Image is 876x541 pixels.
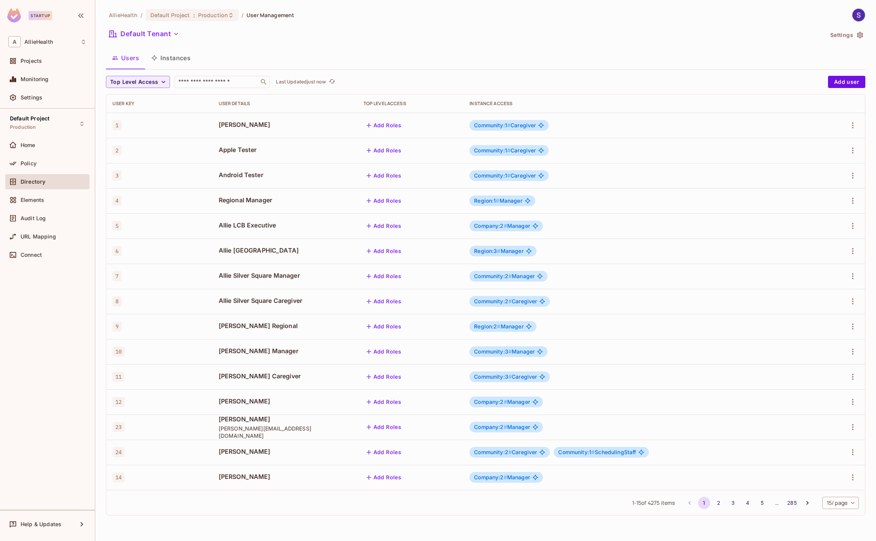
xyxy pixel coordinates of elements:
span: Caregiver [474,122,536,128]
span: # [508,273,512,279]
span: [PERSON_NAME] Manager [219,347,351,355]
span: # [508,298,512,304]
span: # [496,197,499,204]
span: Allie LCB Executive [219,221,351,229]
span: Community:2 [474,449,512,455]
span: Allie [GEOGRAPHIC_DATA] [219,246,351,254]
span: Home [21,142,35,148]
span: 2 [112,146,122,155]
span: Allie Silver Square Caregiver [219,296,351,305]
span: Community:2 [474,273,512,279]
button: Add Roles [364,471,405,483]
button: Users [106,48,145,67]
span: 9 [112,322,122,331]
span: Company:2 [474,222,507,229]
span: # [504,222,507,229]
span: 8 [112,296,122,306]
span: Community:2 [474,298,512,304]
button: Add Roles [364,295,405,307]
button: Add Roles [364,245,405,257]
li: / [242,11,243,19]
div: User Details [219,101,351,107]
button: Go to page 4 [741,497,754,509]
span: Community:1 [558,449,595,455]
span: Company:2 [474,399,507,405]
button: Go to page 2 [713,497,725,509]
img: SReyMgAAAABJRU5ErkJggg== [7,8,21,22]
span: 24 [112,447,125,457]
button: Go to page 285 [785,497,799,509]
button: Add Roles [364,170,405,182]
span: [PERSON_NAME] [219,415,351,423]
span: Click to refresh data [326,77,336,86]
span: [PERSON_NAME] Regional [219,322,351,330]
span: Manager [474,223,530,229]
button: Add Roles [364,346,405,358]
span: Community:3 [474,348,512,355]
span: 11 [112,372,125,382]
button: Add Roles [364,371,405,383]
span: Manager [474,424,530,430]
nav: pagination navigation [682,497,814,509]
span: Help & Updates [21,521,61,527]
span: Manager [474,248,523,254]
span: [PERSON_NAME] [219,120,351,129]
button: Add Roles [364,195,405,207]
span: 1 - 15 of 4275 items [632,499,675,507]
span: SchedulingStaff [558,449,636,455]
div: Top Level Access [364,101,458,107]
span: Default Project [151,11,190,19]
span: Community:1 [474,122,511,128]
button: Add Roles [364,270,405,282]
span: Settings [21,94,42,101]
span: # [591,449,595,455]
span: Caregiver [474,449,537,455]
span: : [193,12,195,18]
span: Audit Log [21,215,46,221]
span: Manager [474,198,522,204]
button: Top Level Access [106,76,170,88]
span: [PERSON_NAME] [219,397,351,405]
span: Region:2 [474,323,500,330]
span: # [504,399,507,405]
span: 5 [112,221,122,231]
span: Allie Silver Square Manager [219,271,351,280]
span: # [507,122,511,128]
span: Default Project [10,115,50,122]
button: Add user [828,76,865,88]
span: Directory [21,179,45,185]
span: # [508,449,512,455]
button: Go to page 5 [756,497,768,509]
div: User Key [112,101,207,107]
span: Manager [474,323,523,330]
span: # [497,323,500,330]
span: URL Mapping [21,234,56,240]
button: Add Roles [364,144,405,157]
span: # [508,348,512,355]
span: A [8,36,21,47]
button: Add Roles [364,320,405,333]
button: refresh [327,77,336,86]
span: 7 [112,271,122,281]
button: Add Roles [364,446,405,458]
span: Elements [21,197,44,203]
span: Regional Manager [219,196,351,204]
span: Community:3 [474,373,512,380]
span: 1 [112,120,122,130]
button: Default Tenant [106,28,182,40]
button: Add Roles [364,220,405,232]
span: Manager [474,474,530,480]
span: 6 [112,246,122,256]
span: Manager [474,349,535,355]
span: [PERSON_NAME] [219,472,351,481]
img: Stephen Morrison [852,9,865,21]
li: / [141,11,143,19]
button: page 1 [698,497,710,509]
span: Monitoring [21,76,49,82]
span: [PERSON_NAME][EMAIL_ADDRESS][DOMAIN_NAME] [219,425,351,439]
span: Top Level Access [110,77,158,87]
span: Caregiver [474,173,536,179]
span: 23 [112,422,125,432]
span: # [507,147,511,154]
span: 10 [112,347,125,357]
